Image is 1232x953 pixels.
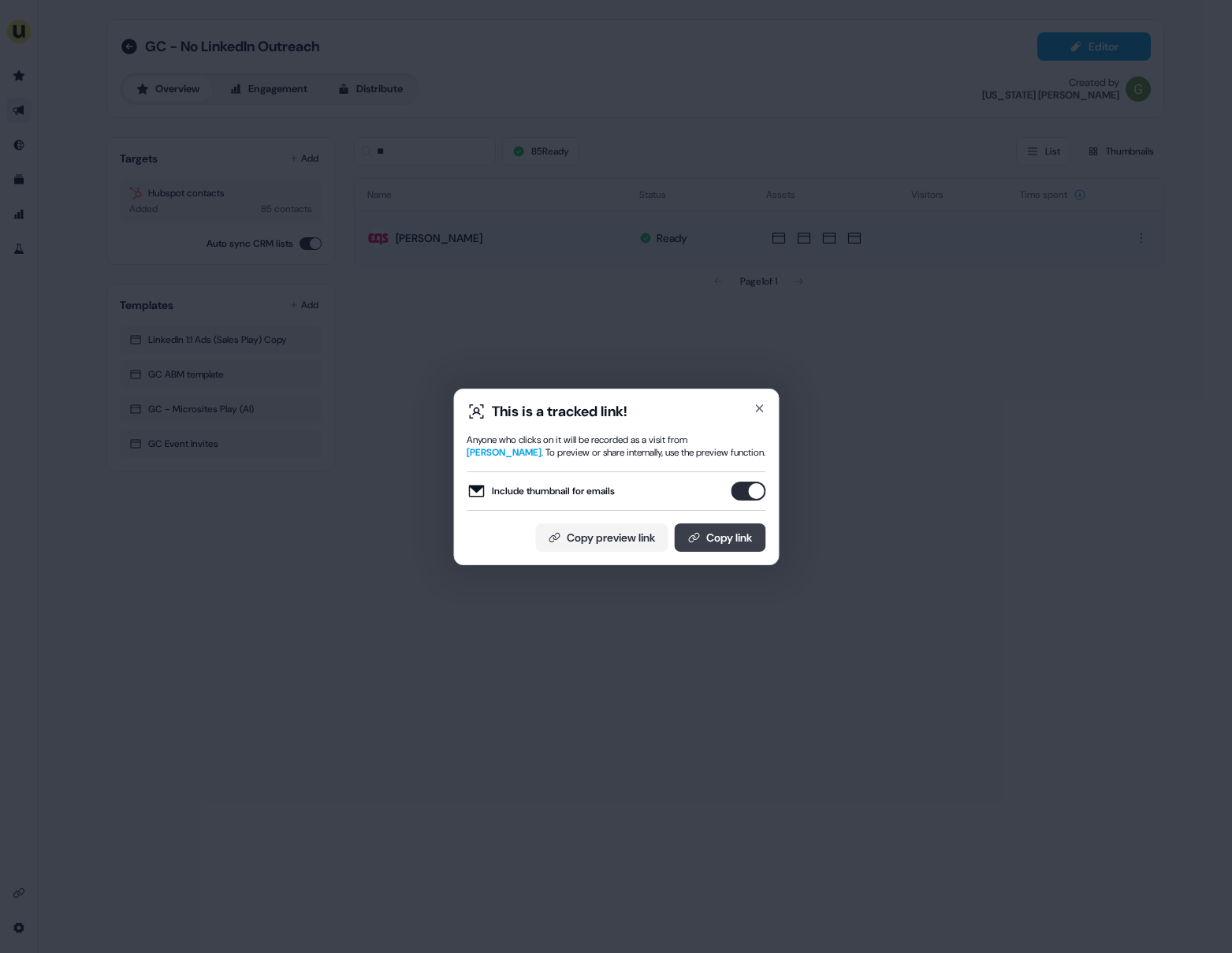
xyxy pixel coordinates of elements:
button: Copy preview link [535,523,668,552]
button: Copy link [674,523,765,552]
div: Anyone who clicks on it will be recorded as a visit from . To preview or share internally, use th... [467,434,765,459]
div: This is a tracked link! [492,402,627,421]
span: [PERSON_NAME] [467,446,542,459]
label: Include thumbnail for emails [467,482,615,501]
